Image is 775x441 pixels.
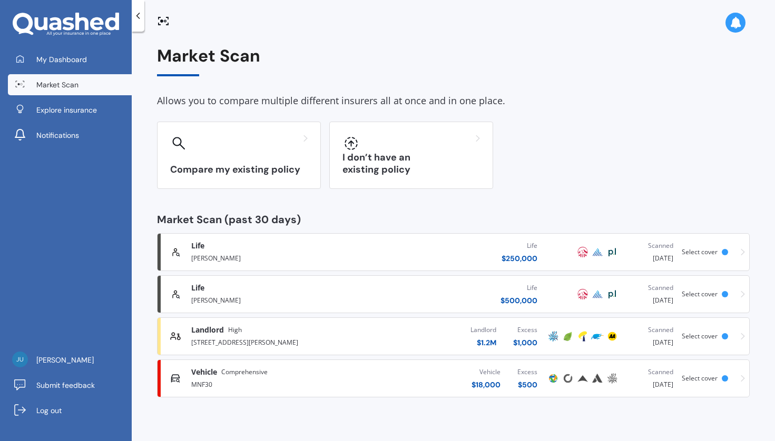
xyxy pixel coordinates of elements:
div: [PERSON_NAME] [191,293,358,306]
img: Partners Life [606,288,619,300]
div: [DATE] [628,283,673,306]
span: Market Scan [36,79,79,90]
div: Scanned [628,240,673,251]
img: Trade Me Insurance [591,330,604,343]
div: [STREET_ADDRESS][PERSON_NAME] [191,335,358,348]
a: Explore insurance [8,99,132,121]
span: [PERSON_NAME] [36,355,94,365]
span: Vehicle [191,367,217,377]
div: Life [502,240,537,251]
img: Pinnacle Life [591,246,604,258]
img: AA [606,330,619,343]
span: Explore insurance [36,105,97,115]
div: [DATE] [628,367,673,390]
div: Landlord [470,325,496,335]
div: $ 18,000 [472,379,501,390]
span: Select cover [682,374,718,383]
div: Excess [513,325,537,335]
div: [DATE] [628,240,673,264]
div: Market Scan [157,46,750,76]
div: $ 500,000 [501,295,537,306]
a: Life[PERSON_NAME]Life$250,000AIAPinnacle LifePartners LifeScanned[DATE]Select cover [157,233,750,271]
a: Submit feedback [8,375,132,396]
span: Notifications [36,130,79,141]
img: AMP [606,372,619,385]
img: Cove [562,372,574,385]
a: LandlordHigh[STREET_ADDRESS][PERSON_NAME]Landlord$1.2MExcess$1,000AMPInitioTowerTrade Me Insuranc... [157,317,750,355]
div: Life [501,283,537,293]
div: MNF30 [191,377,358,390]
div: $ 500 [517,379,537,390]
img: Provident [576,372,589,385]
span: Comprehensive [221,367,268,377]
span: Select cover [682,247,718,256]
div: Scanned [628,367,673,377]
h3: Compare my existing policy [170,164,308,176]
img: AIA [576,288,589,300]
span: Landlord [191,325,224,335]
span: My Dashboard [36,54,87,65]
a: Market Scan [8,74,132,95]
img: Pinnacle Life [591,288,604,300]
a: My Dashboard [8,49,132,70]
a: Log out [8,400,132,421]
div: Vehicle [472,367,501,377]
div: Scanned [628,283,673,293]
div: Scanned [628,325,673,335]
span: High [228,325,242,335]
div: $ 1.2M [470,337,496,348]
div: Excess [517,367,537,377]
div: Allows you to compare multiple different insurers all at once and in one place. [157,93,750,109]
div: Market Scan (past 30 days) [157,214,750,225]
h3: I don’t have an existing policy [342,152,480,176]
div: $ 250,000 [502,253,537,264]
span: Select cover [682,289,718,298]
a: [PERSON_NAME] [8,349,132,370]
div: $ 1,000 [513,337,537,348]
span: Select cover [682,332,718,340]
span: Life [191,283,204,293]
img: Partners Life [606,246,619,258]
img: Tower [576,330,589,343]
span: Submit feedback [36,380,95,390]
div: [DATE] [628,325,673,348]
img: Protecta [547,372,560,385]
a: VehicleComprehensiveMNF30Vehicle$18,000Excess$500ProtectaCoveProvidentAutosureAMPScanned[DATE]Sel... [157,359,750,397]
img: landlord.470ea2398dcb263567d0.svg [170,331,181,342]
img: Autosure [591,372,604,385]
img: Initio [562,330,574,343]
img: AIA [576,246,589,258]
span: Life [191,240,204,251]
img: AMP [547,330,560,343]
a: Notifications [8,125,132,146]
img: b098fd21a97e2103b915261ee479d459 [12,352,28,367]
span: Log out [36,405,62,416]
a: Life[PERSON_NAME]Life$500,000AIAPinnacle LifePartners LifeScanned[DATE]Select cover [157,275,750,313]
div: [PERSON_NAME] [191,251,358,264]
